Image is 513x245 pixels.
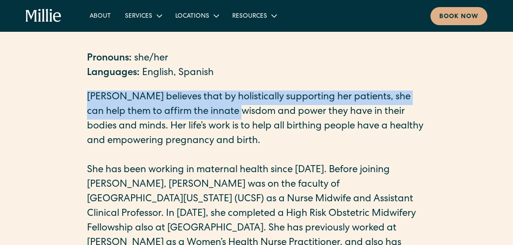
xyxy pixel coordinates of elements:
strong: Languages: [87,68,140,78]
div: Resources [232,12,267,21]
div: Locations [168,8,225,23]
a: Book now [430,7,487,25]
div: Resources [225,8,283,23]
strong: Pronouns: [87,54,132,64]
div: Services [125,12,152,21]
div: Locations [175,12,209,21]
p: [PERSON_NAME] believes that by holistically supporting her patients, she can help them to affirm ... [87,90,426,149]
div: Book now [439,12,479,22]
div: English, Spanish [142,66,214,81]
a: About [83,8,118,23]
div: Services [118,8,168,23]
a: home [26,9,61,23]
div: she/her [134,52,168,66]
